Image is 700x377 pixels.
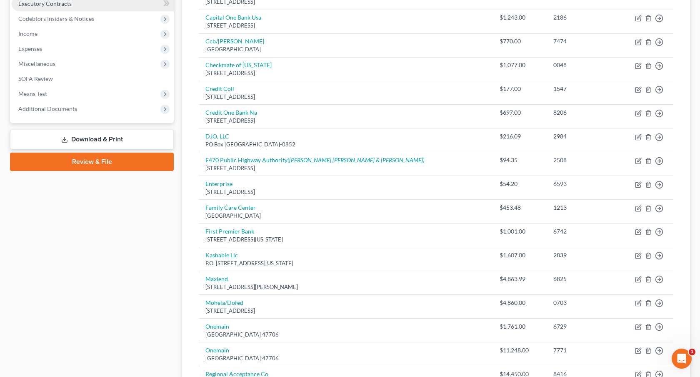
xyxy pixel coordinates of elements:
div: $54.20 [500,180,540,188]
span: Miscellaneous [18,60,55,67]
div: P.O. [STREET_ADDRESS][US_STATE] [205,259,486,267]
div: 6825 [553,275,610,283]
div: $453.48 [500,204,540,212]
div: $697.00 [500,108,540,117]
div: 8206 [553,108,610,117]
div: PO Box [GEOGRAPHIC_DATA]-0852 [205,141,486,148]
span: Codebtors Insiders & Notices [18,15,94,22]
a: Kashable Llc [205,251,238,259]
div: $1,243.00 [500,13,540,22]
div: [GEOGRAPHIC_DATA] [205,212,486,220]
div: $4,860.00 [500,299,540,307]
div: $11,248.00 [500,346,540,354]
div: [STREET_ADDRESS] [205,93,486,101]
div: [STREET_ADDRESS][US_STATE] [205,236,486,244]
div: $177.00 [500,85,540,93]
div: [STREET_ADDRESS] [205,307,486,315]
span: Income [18,30,37,37]
div: [GEOGRAPHIC_DATA] 47706 [205,331,486,339]
span: Means Test [18,90,47,97]
div: 1547 [553,85,610,93]
div: [STREET_ADDRESS][PERSON_NAME] [205,283,486,291]
div: 6593 [553,180,610,188]
span: Additional Documents [18,105,77,112]
a: Download & Print [10,130,174,149]
div: [STREET_ADDRESS] [205,164,486,172]
div: 6742 [553,227,610,236]
a: SOFA Review [12,71,174,86]
div: [STREET_ADDRESS] [205,22,486,30]
div: [GEOGRAPHIC_DATA] [205,45,486,53]
span: 1 [689,349,695,355]
a: Capital One Bank Usa [205,14,261,21]
div: $1,077.00 [500,61,540,69]
div: 2984 [553,132,610,141]
a: Onemain [205,323,229,330]
div: $770.00 [500,37,540,45]
div: 7771 [553,346,610,354]
a: DJO, LLC [205,133,229,140]
a: Ccb/[PERSON_NAME] [205,38,264,45]
a: Mohela/Dofed [205,299,243,306]
div: [GEOGRAPHIC_DATA] 47706 [205,354,486,362]
div: 2508 [553,156,610,164]
i: ([PERSON_NAME] [PERSON_NAME] & [PERSON_NAME]) [287,156,425,163]
div: [STREET_ADDRESS] [205,117,486,125]
a: Maxlend [205,275,228,282]
a: Onemain [205,347,229,354]
a: Review & File [10,153,174,171]
div: 0703 [553,299,610,307]
div: 2186 [553,13,610,22]
span: SOFA Review [18,75,53,82]
a: Checkmate of [US_STATE] [205,61,272,68]
div: $1,761.00 [500,322,540,331]
iframe: Intercom live chat [672,349,692,369]
div: $4,863.99 [500,275,540,283]
a: Credit Coll [205,85,234,92]
div: [STREET_ADDRESS] [205,69,486,77]
div: 0048 [553,61,610,69]
a: Family Care Center [205,204,256,211]
div: 6729 [553,322,610,331]
div: $1,607.00 [500,251,540,259]
div: 7474 [553,37,610,45]
div: [STREET_ADDRESS] [205,188,486,196]
div: $216.09 [500,132,540,141]
a: First Premier Bank [205,228,254,235]
div: 2839 [553,251,610,259]
span: Expenses [18,45,42,52]
div: $1,001.00 [500,227,540,236]
div: $94.35 [500,156,540,164]
a: E470 Public Highway Authority([PERSON_NAME] [PERSON_NAME] & [PERSON_NAME]) [205,156,425,163]
div: 1213 [553,204,610,212]
a: Credit One Bank Na [205,109,257,116]
a: Enterprise [205,180,232,187]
